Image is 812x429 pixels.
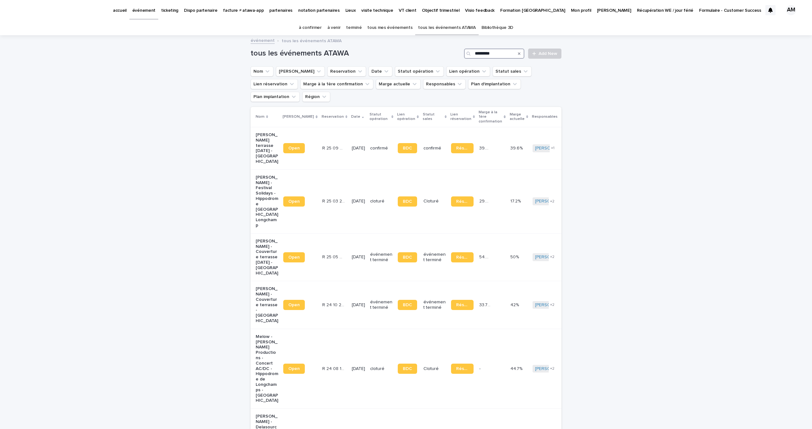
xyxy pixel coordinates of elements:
[528,49,561,59] a: Add New
[403,199,412,204] span: BDC
[535,254,570,260] a: [PERSON_NAME]
[535,366,570,372] a: [PERSON_NAME]
[327,20,341,35] a: à venir
[288,366,300,371] span: Open
[283,364,305,374] a: Open
[398,252,417,262] a: BDC
[398,196,417,207] a: BDC
[493,66,532,76] button: Statut sales
[251,127,652,169] tr: [PERSON_NAME] terrasse [DATE] - [GEOGRAPHIC_DATA]OpenR 25 09 2117R 25 09 2117 [DATE]confirméBDCco...
[423,111,443,123] p: Statut sales
[376,79,421,89] button: Marge actuelle
[550,255,554,259] span: + 2
[423,366,446,372] p: Cloturé
[550,367,554,371] span: + 2
[479,144,492,151] p: 39.6 %
[510,197,522,204] p: 17.2%
[370,111,390,123] p: Statut opération
[283,113,314,120] p: [PERSON_NAME]
[456,199,468,204] span: Réservation
[510,253,520,260] p: 50%
[535,146,570,151] a: [PERSON_NAME]
[283,196,305,207] a: Open
[451,143,474,153] a: Réservation
[352,302,365,308] p: [DATE]
[322,197,346,204] p: R 25 03 2200
[370,199,393,204] p: cloturé
[456,255,468,260] span: Réservation
[251,79,298,89] button: Lien réservation
[551,146,554,150] span: + 1
[256,286,278,324] p: [PERSON_NAME] - Couverture terrasse - [GEOGRAPHIC_DATA]
[397,111,415,123] p: Lien opération
[398,364,417,374] a: BDC
[510,301,520,308] p: 42%
[352,366,365,372] p: [DATE]
[256,132,278,164] p: [PERSON_NAME] terrasse [DATE] - [GEOGRAPHIC_DATA]
[370,300,393,310] p: événement terminé
[352,254,365,260] p: [DATE]
[256,175,278,228] p: [PERSON_NAME] - Festival Solidays - Hippodrome [GEOGRAPHIC_DATA] Longchamp
[251,233,652,281] tr: [PERSON_NAME] - Couverture terrasse [DATE] - [GEOGRAPHIC_DATA]OpenR 25 05 971R 25 05 971 [DATE]év...
[539,51,557,56] span: Add New
[479,253,492,260] p: 54.9 %
[423,199,446,204] p: Cloturé
[256,113,265,120] p: Nom
[302,92,330,102] button: Région
[369,66,392,76] button: Date
[322,253,346,260] p: R 25 05 971
[451,364,474,374] a: Réservation
[288,199,300,204] span: Open
[451,252,474,262] a: Réservation
[423,79,466,89] button: Responsables
[288,255,300,260] span: Open
[251,281,652,329] tr: [PERSON_NAME] - Couverture terrasse - [GEOGRAPHIC_DATA]OpenR 24 10 2552R 24 10 2552 [DATE]événeme...
[535,199,570,204] a: [PERSON_NAME]
[276,66,325,76] button: Lien Stacker
[251,169,652,233] tr: [PERSON_NAME] - Festival Solidays - Hippodrome [GEOGRAPHIC_DATA] LongchampOpenR 25 03 2200R 25 03...
[288,146,300,150] span: Open
[510,111,525,123] p: Marge actuelle
[322,113,344,120] p: Reservation
[403,366,412,371] span: BDC
[251,66,273,76] button: Nom
[299,20,322,35] a: à confirmer
[510,144,524,151] p: 39.6%
[532,113,558,120] p: Responsables
[367,20,412,35] a: tous mes événements
[423,146,446,151] p: confirmé
[535,302,570,308] a: [PERSON_NAME]
[468,79,521,89] button: Plan d'implantation
[251,329,652,408] tr: Melow - [PERSON_NAME] Productions - Concert AC/DC - Hippodrome de Longchamps - [GEOGRAPHIC_DATA]O...
[479,197,492,204] p: 29.3 %
[322,144,346,151] p: R 25 09 2117
[282,37,342,44] p: tous les événements ATAWA
[550,200,554,203] span: + 2
[370,252,393,263] p: événement terminé
[370,146,393,151] p: confirmé
[786,5,796,15] div: AM
[446,66,490,76] button: Lien opération
[300,79,373,89] button: Marge à la 1ère confirmation
[464,49,524,59] div: Search
[395,66,444,76] button: Statut opération
[283,143,305,153] a: Open
[479,365,482,372] p: -
[288,303,300,307] span: Open
[370,366,393,372] p: cloturé
[322,301,346,308] p: R 24 10 2552
[403,303,412,307] span: BDC
[451,300,474,310] a: Réservation
[346,20,362,35] a: terminé
[283,300,305,310] a: Open
[561,111,588,123] p: Plan d'implantation
[322,365,346,372] p: R 24 08 1356
[398,143,417,153] a: BDC
[479,109,502,125] p: Marge à la 1ère confirmation
[256,239,278,276] p: [PERSON_NAME] - Couverture terrasse [DATE] - [GEOGRAPHIC_DATA]
[251,92,300,102] button: Plan implantation
[456,366,468,371] span: Réservation
[283,252,305,262] a: Open
[327,66,366,76] button: Reservation
[479,301,492,308] p: 33.7 %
